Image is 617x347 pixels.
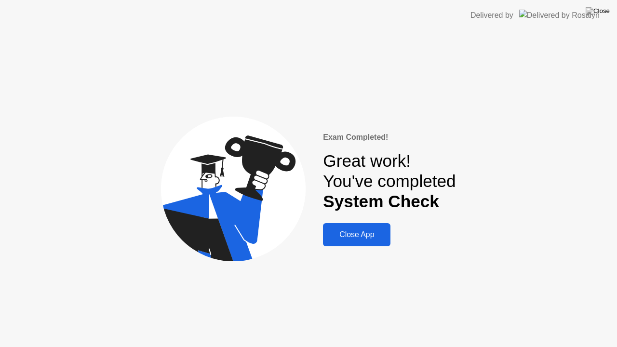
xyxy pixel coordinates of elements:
img: Close [586,7,610,15]
b: System Check [323,192,439,211]
div: Exam Completed! [323,132,456,143]
div: Great work! You've completed [323,151,456,212]
div: Delivered by [470,10,513,21]
button: Close App [323,223,390,246]
div: Close App [326,230,388,239]
img: Delivered by Rosalyn [519,10,600,21]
